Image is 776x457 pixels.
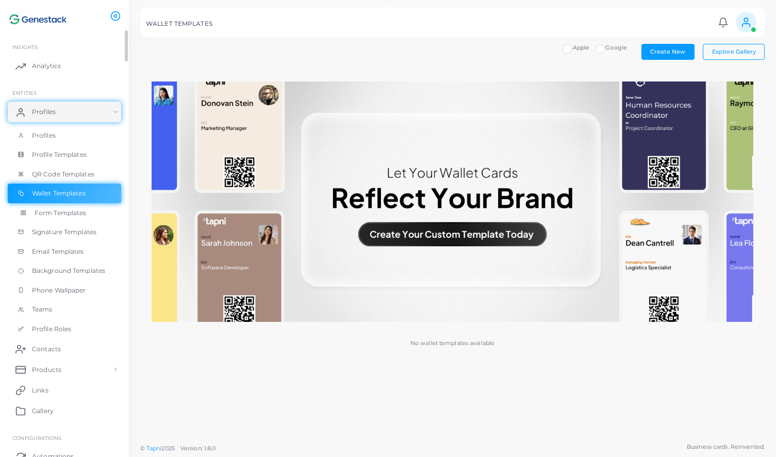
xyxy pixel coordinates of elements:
p: No wallet templates available [410,339,494,348]
span: Version: 1.8.0 [180,445,216,452]
a: Gallery [8,400,121,421]
span: Teams [32,305,53,314]
span: Business cards. Reinvented. [687,443,765,451]
span: Profiles [32,107,56,117]
span: Products [32,365,61,374]
h5: WALLET TEMPLATES [146,20,212,27]
img: No wallet templates [152,81,753,322]
span: Google [605,44,627,51]
span: Gallery [32,406,54,416]
a: Tapni [146,445,162,452]
a: Teams [8,300,121,319]
span: 2025 [161,444,174,453]
a: Profiles [8,126,121,145]
a: Analytics [8,56,121,76]
a: QR Code Templates [8,165,121,184]
span: Configurations [12,435,61,441]
button: Explore Gallery [703,44,765,59]
span: Explore Gallery [712,48,756,55]
span: INSIGHTS [12,44,38,50]
span: QR Code Templates [32,170,94,179]
span: Wallet Templates [32,189,86,198]
span: Create New [650,48,685,55]
a: Email Templates [8,242,121,262]
a: Products [8,359,121,380]
span: Analytics [32,61,61,71]
span: Email Templates [32,247,84,256]
span: Background Templates [32,266,105,275]
a: Links [8,380,121,400]
span: Contacts [32,345,61,354]
a: Wallet Templates [8,184,121,203]
button: Create New [641,44,695,59]
span: Profile Roles [32,324,71,334]
a: Form Templates [8,203,121,223]
a: Contacts [8,338,121,359]
span: © [140,444,216,453]
a: Profile Templates [8,145,121,165]
span: Phone Wallpaper [32,286,86,295]
a: Profiles [8,102,121,122]
span: Form Templates [35,208,87,218]
a: Background Templates [8,261,121,281]
span: Apple [573,44,590,51]
span: Links [32,386,48,395]
img: logo [9,10,67,29]
span: ENTITIES [12,90,37,96]
span: Profile Templates [32,150,87,159]
a: Signature Templates [8,222,121,242]
span: Profiles [32,131,56,140]
span: Signature Templates [32,227,96,237]
a: Phone Wallpaper [8,281,121,300]
a: Profile Roles [8,319,121,339]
